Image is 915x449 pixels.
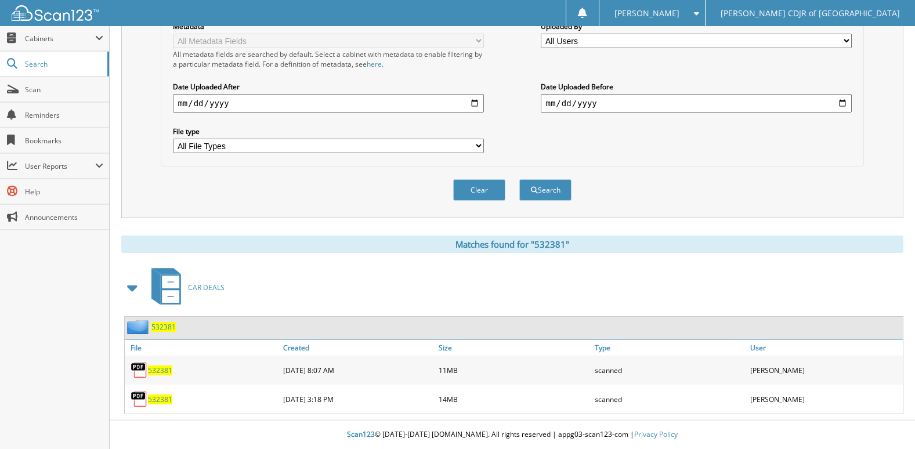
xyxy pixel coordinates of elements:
[25,187,103,197] span: Help
[144,265,225,310] a: CAR DEALS
[188,283,225,292] span: CAR DEALS
[25,59,102,69] span: Search
[173,82,483,92] label: Date Uploaded After
[367,59,382,69] a: here
[173,94,483,113] input: start
[110,421,915,449] div: © [DATE]-[DATE] [DOMAIN_NAME]. All rights reserved | appg03-scan123-com |
[453,179,505,201] button: Clear
[148,365,172,375] a: 532381
[436,340,591,356] a: Size
[721,10,900,17] span: [PERSON_NAME] CDJR of [GEOGRAPHIC_DATA]
[25,110,103,120] span: Reminders
[25,161,95,171] span: User Reports
[519,179,572,201] button: Search
[747,388,903,411] div: [PERSON_NAME]
[436,359,591,382] div: 11MB
[280,340,436,356] a: Created
[127,320,151,334] img: folder2.png
[25,85,103,95] span: Scan
[280,388,436,411] div: [DATE] 3:18 PM
[131,361,148,379] img: PDF.png
[592,340,747,356] a: Type
[592,388,747,411] div: scanned
[592,359,747,382] div: scanned
[173,49,483,69] div: All metadata fields are searched by default. Select a cabinet with metadata to enable filtering b...
[12,5,99,21] img: scan123-logo-white.svg
[280,359,436,382] div: [DATE] 8:07 AM
[634,429,678,439] a: Privacy Policy
[614,10,679,17] span: [PERSON_NAME]
[857,393,915,449] iframe: Chat Widget
[25,136,103,146] span: Bookmarks
[747,359,903,382] div: [PERSON_NAME]
[148,394,172,404] a: 532381
[131,390,148,408] img: PDF.png
[541,94,851,113] input: end
[436,388,591,411] div: 14MB
[173,126,483,136] label: File type
[541,21,851,31] label: Uploaded By
[347,429,375,439] span: Scan123
[151,322,176,332] a: 532381
[541,82,851,92] label: Date Uploaded Before
[125,340,280,356] a: File
[25,34,95,44] span: Cabinets
[121,236,903,253] div: Matches found for "532381"
[173,21,483,31] label: Metadata
[747,340,903,356] a: User
[25,212,103,222] span: Announcements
